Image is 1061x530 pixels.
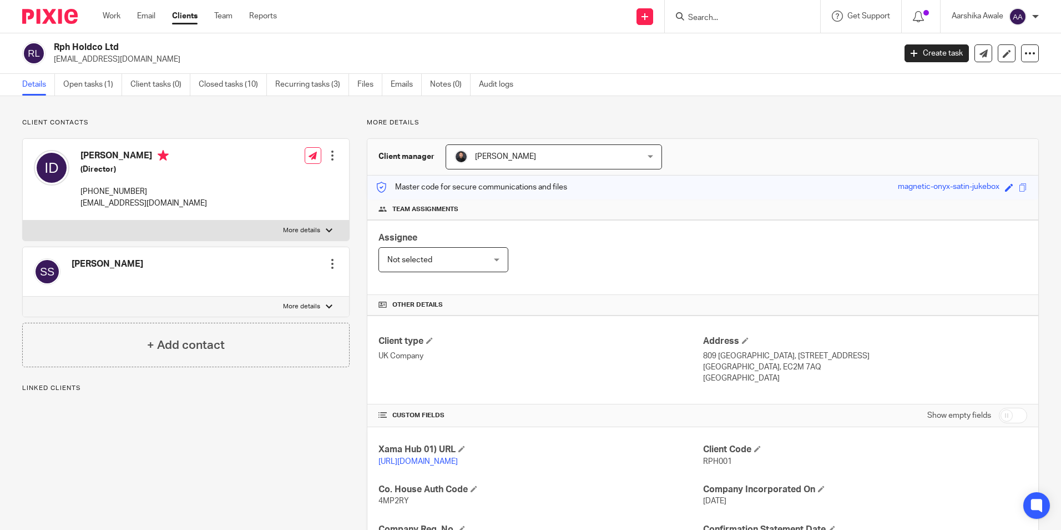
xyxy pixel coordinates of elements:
a: Work [103,11,120,22]
img: svg%3E [34,258,60,285]
img: My%20Photo.jpg [454,150,468,163]
input: Search [687,13,787,23]
i: Primary [158,150,169,161]
h4: Address [703,336,1027,347]
label: Show empty fields [927,410,991,421]
h4: Client Code [703,444,1027,456]
span: [DATE] [703,497,726,505]
p: Linked clients [22,384,350,393]
h4: Xama Hub 01) URL [378,444,703,456]
a: Audit logs [479,74,522,96]
h4: [PERSON_NAME] [72,258,143,270]
a: Files [357,74,382,96]
a: Team [214,11,233,22]
span: Not selected [387,256,432,264]
a: Email [137,11,155,22]
p: [EMAIL_ADDRESS][DOMAIN_NAME] [80,198,207,209]
a: Notes (0) [430,74,471,96]
a: Clients [172,11,198,22]
img: svg%3E [22,42,46,65]
p: [GEOGRAPHIC_DATA], EC2M 7AQ [703,362,1027,373]
span: Other details [392,301,443,309]
p: 809 [GEOGRAPHIC_DATA], [STREET_ADDRESS] [703,351,1027,362]
a: Client tasks (0) [130,74,190,96]
a: Create task [905,44,969,62]
p: Client contacts [22,118,350,127]
a: Reports [249,11,277,22]
a: Closed tasks (10) [199,74,267,96]
h4: CUSTOM FIELDS [378,411,703,420]
img: svg%3E [1009,8,1027,26]
a: [URL][DOMAIN_NAME] [378,458,458,466]
h4: Company Incorporated On [703,484,1027,496]
a: Details [22,74,55,96]
span: Assignee [378,233,417,242]
img: svg%3E [34,150,69,186]
span: 4MP2RY [378,497,409,505]
h2: Rph Holdco Ltd [54,42,721,53]
p: [PHONE_NUMBER] [80,186,207,197]
p: More details [283,302,320,311]
p: [EMAIL_ADDRESS][DOMAIN_NAME] [54,54,888,65]
p: UK Company [378,351,703,362]
span: RPH001 [703,458,732,466]
div: magnetic-onyx-satin-jukebox [898,181,999,194]
p: [GEOGRAPHIC_DATA] [703,373,1027,384]
p: Aarshika Awale [952,11,1003,22]
a: Recurring tasks (3) [275,74,349,96]
p: More details [367,118,1039,127]
h4: [PERSON_NAME] [80,150,207,164]
h3: Client manager [378,151,434,162]
a: Open tasks (1) [63,74,122,96]
span: [PERSON_NAME] [475,153,536,161]
h5: (Director) [80,164,207,175]
h4: + Add contact [147,337,225,354]
h4: Co. House Auth Code [378,484,703,496]
img: Pixie [22,9,78,24]
a: Emails [391,74,422,96]
span: Team assignments [392,205,458,214]
p: Master code for secure communications and files [376,182,567,193]
p: More details [283,226,320,235]
h4: Client type [378,336,703,347]
span: Get Support [847,12,890,20]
